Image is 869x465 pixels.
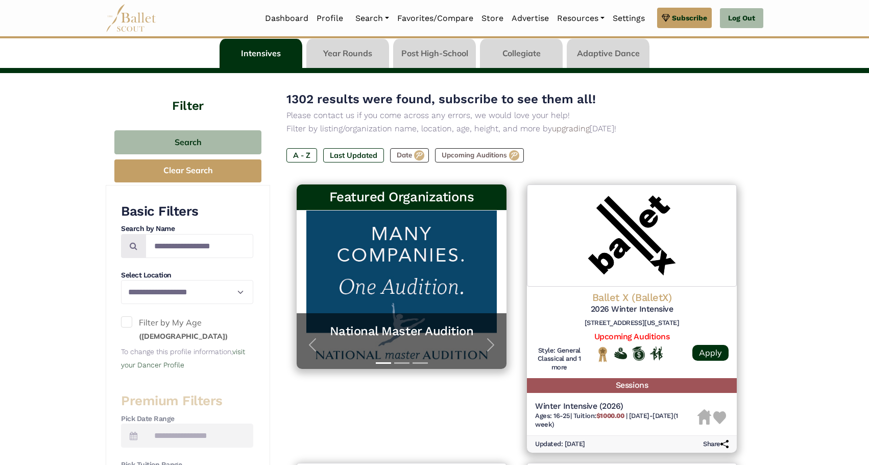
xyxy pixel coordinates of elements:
[535,319,729,328] h6: [STREET_ADDRESS][US_STATE]
[508,8,553,29] a: Advertise
[218,39,304,68] li: Intensives
[286,122,747,135] p: Filter by listing/organization name, location, age, height, and more by [DATE]!
[535,412,678,428] span: [DATE]-[DATE] (1 week)
[121,347,245,369] small: To change this profile information,
[146,234,253,258] input: Search by names...
[106,73,270,115] h4: Filter
[527,184,737,287] img: Logo
[312,8,347,29] a: Profile
[114,130,261,154] button: Search
[535,304,729,315] h5: 2026 Winter Intensive
[552,124,590,133] a: upgrading
[565,39,651,68] li: Adaptive Dance
[535,412,570,420] span: Ages: 16-25
[121,392,253,410] h3: Premium Filters
[535,401,697,412] h5: Winter Intensive (2026)
[286,92,596,106] span: 1302 results were found, subscribe to see them all!
[594,332,669,341] a: Upcoming Auditions
[662,12,670,24] img: gem.svg
[261,8,312,29] a: Dashboard
[672,12,707,24] span: Subscribe
[394,357,409,369] button: Slide 2
[614,347,627,359] img: Offers Financial Aid
[305,189,498,206] h3: Featured Organizations
[478,39,565,68] li: Collegiate
[720,8,763,29] a: Log Out
[573,412,626,420] span: Tuition:
[391,39,478,68] li: Post High-School
[632,346,645,361] img: Offers Scholarship
[535,412,697,429] h6: | |
[535,346,584,373] h6: Style: General Classical and 1 more
[650,346,663,360] img: In Person
[535,440,585,449] h6: Updated: [DATE]
[121,224,253,234] h4: Search by Name
[527,378,737,393] h5: Sessions
[596,346,609,362] img: National
[307,323,496,339] a: National Master Audition
[596,412,624,420] b: $1000.00
[657,8,712,28] a: Subscribe
[114,159,261,182] button: Clear Search
[393,8,477,29] a: Favorites/Compare
[609,8,649,29] a: Settings
[477,8,508,29] a: Store
[286,109,747,122] p: Please contact us if you come across any errors, we would love your help!
[390,148,429,162] label: Date
[413,357,428,369] button: Slide 3
[323,148,384,162] label: Last Updated
[376,357,391,369] button: Slide 1
[692,345,729,361] a: Apply
[304,39,391,68] li: Year Rounds
[553,8,609,29] a: Resources
[703,440,729,449] h6: Share
[351,8,393,29] a: Search
[121,270,253,281] h4: Select Location
[121,347,245,369] a: visit your Dancer Profile
[121,203,253,220] h3: Basic Filters
[435,148,524,162] label: Upcoming Auditions
[697,409,711,425] img: Housing Unavailable
[121,414,253,424] h4: Pick Date Range
[139,332,228,341] small: ([DEMOGRAPHIC_DATA])
[535,291,729,304] h4: Ballet X (BalletX)
[713,411,726,424] img: Heart
[286,148,317,162] label: A - Z
[121,316,253,342] label: Filter by My Age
